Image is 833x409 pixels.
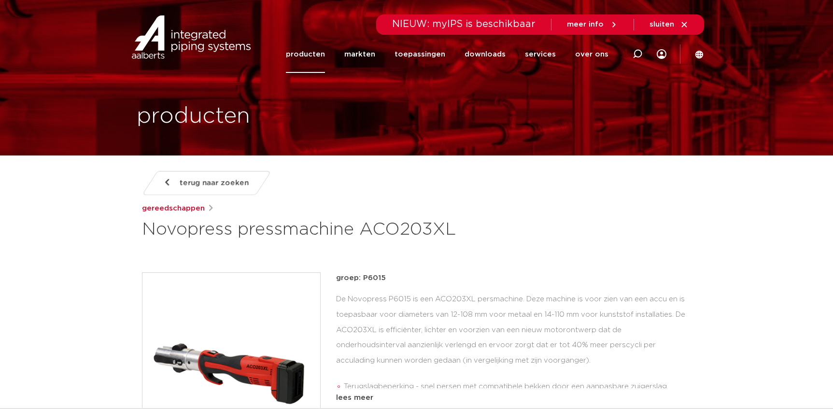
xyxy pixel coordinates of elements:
[649,20,689,29] a: sluiten
[395,36,445,73] a: toepassingen
[344,379,692,395] li: Terugslagbeperking - snel persen met compatibele bekken door een aanpasbare zuigerslag
[567,21,604,28] span: meer info
[141,171,271,195] a: terug naar zoeken
[465,36,506,73] a: downloads
[142,218,505,241] h1: Novopress pressmachine ACO203XL
[336,292,692,388] div: De Novopress P6015 is een ACO203XL persmachine. Deze machine is voor zien van een accu en is toep...
[137,101,250,132] h1: producten
[286,36,608,73] nav: Menu
[392,19,536,29] span: NIEUW: myIPS is beschikbaar
[180,175,249,191] span: terug naar zoeken
[344,36,375,73] a: markten
[567,20,618,29] a: meer info
[286,36,325,73] a: producten
[336,392,692,404] div: lees meer
[336,272,692,284] p: groep: P6015
[575,36,608,73] a: over ons
[649,21,674,28] span: sluiten
[525,36,556,73] a: services
[142,203,205,214] a: gereedschappen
